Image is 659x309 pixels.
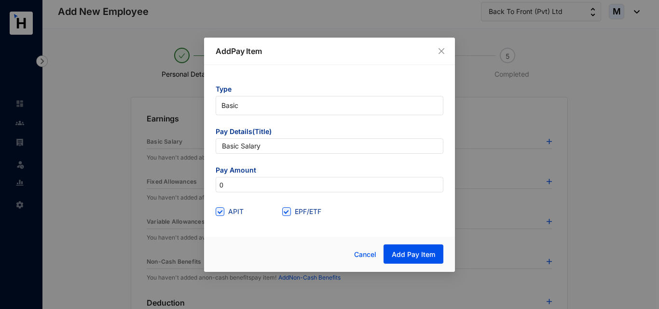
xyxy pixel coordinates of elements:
[392,250,435,259] span: Add Pay Item
[224,206,247,217] span: APIT
[221,98,438,113] span: Basic
[216,127,443,138] span: Pay Details(Title)
[216,165,443,177] span: Pay Amount
[347,245,384,264] button: Cancel
[438,47,445,55] span: close
[216,138,443,154] input: Pay item title
[384,244,443,264] button: Add Pay Item
[216,84,443,96] span: Type
[291,206,325,217] span: EPF/ETF
[354,249,376,260] span: Cancel
[216,45,443,57] p: Add Pay Item
[436,46,447,56] button: Close
[216,177,443,193] input: Amount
